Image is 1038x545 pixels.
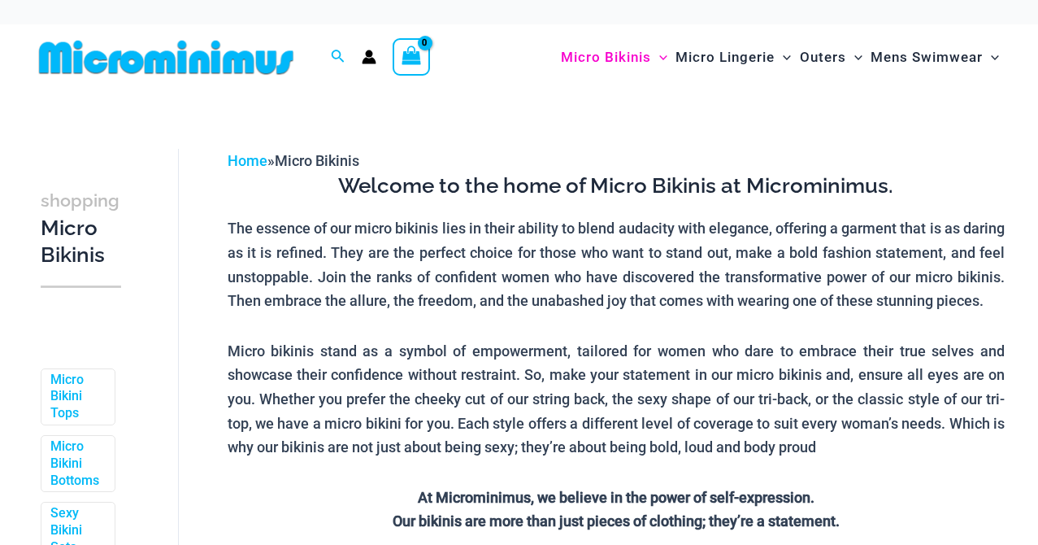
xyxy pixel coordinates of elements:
a: Search icon link [331,47,345,68]
a: Micro BikinisMenu ToggleMenu Toggle [557,33,671,82]
a: OutersMenu ToggleMenu Toggle [796,33,866,82]
p: The essence of our micro bikinis lies in their ability to blend audacity with elegance, offering ... [228,216,1005,313]
span: Mens Swimwear [871,37,983,78]
p: Micro bikinis stand as a symbol of empowerment, tailored for women who dare to embrace their true... [228,339,1005,460]
strong: Our bikinis are more than just pieces of clothing; they’re a statement. [393,512,840,530]
a: View Shopping Cart, empty [393,38,430,76]
span: Outers [800,37,846,78]
strong: At Microminimus, we believe in the power of self-expression. [418,489,814,506]
a: Micro Bikini Bottoms [50,438,102,489]
nav: Site Navigation [554,30,1005,85]
span: Micro Lingerie [675,37,775,78]
span: Menu Toggle [651,37,667,78]
a: Micro LingerieMenu ToggleMenu Toggle [671,33,795,82]
h3: Welcome to the home of Micro Bikinis at Microminimus. [228,172,1005,200]
span: Micro Bikinis [275,152,359,169]
span: Menu Toggle [983,37,999,78]
a: Micro Bikini Tops [50,372,102,422]
span: Menu Toggle [846,37,862,78]
a: Home [228,152,267,169]
span: Menu Toggle [775,37,791,78]
span: shopping [41,190,119,211]
h3: Micro Bikinis [41,186,121,269]
span: » [228,152,359,169]
span: Micro Bikinis [561,37,651,78]
a: Account icon link [362,50,376,64]
img: MM SHOP LOGO FLAT [33,39,300,76]
a: Mens SwimwearMenu ToggleMenu Toggle [866,33,1003,82]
